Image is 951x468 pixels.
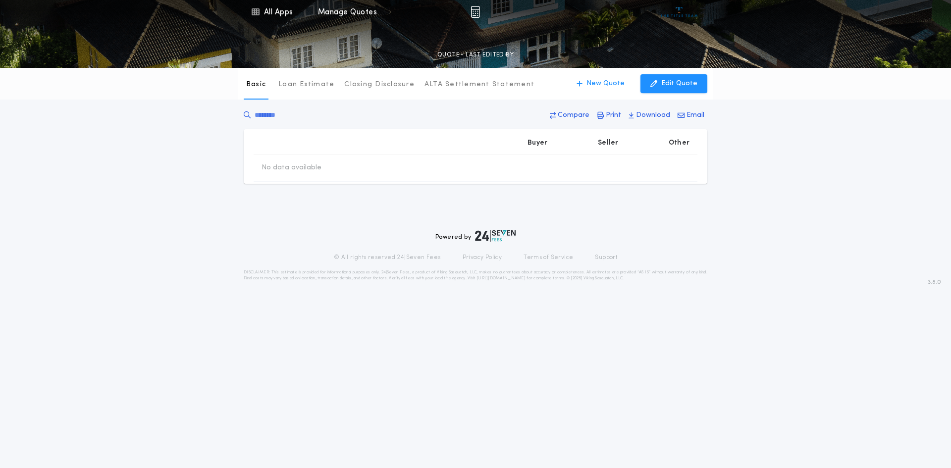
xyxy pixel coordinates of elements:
[476,276,526,280] a: [URL][DOMAIN_NAME]
[435,230,516,242] div: Powered by
[636,110,670,120] p: Download
[928,278,941,287] span: 3.8.0
[661,79,697,89] p: Edit Quote
[471,6,480,18] img: img
[558,110,589,120] p: Compare
[567,74,634,93] button: New Quote
[661,7,698,17] img: vs-icon
[524,254,573,261] a: Terms of Service
[254,155,329,181] td: No data available
[606,110,621,120] p: Print
[669,138,689,148] p: Other
[598,138,619,148] p: Seller
[278,80,334,90] p: Loan Estimate
[475,230,516,242] img: logo
[586,79,625,89] p: New Quote
[687,110,704,120] p: Email
[244,269,707,281] p: DISCLAIMER: This estimate is provided for informational purposes only. 24|Seven Fees, a product o...
[594,106,624,124] button: Print
[246,80,266,90] p: Basic
[528,138,547,148] p: Buyer
[437,50,514,60] p: QUOTE - LAST EDITED BY
[675,106,707,124] button: Email
[626,106,673,124] button: Download
[547,106,592,124] button: Compare
[640,74,707,93] button: Edit Quote
[344,80,415,90] p: Closing Disclosure
[424,80,534,90] p: ALTA Settlement Statement
[463,254,502,261] a: Privacy Policy
[595,254,617,261] a: Support
[334,254,441,261] p: © All rights reserved. 24|Seven Fees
